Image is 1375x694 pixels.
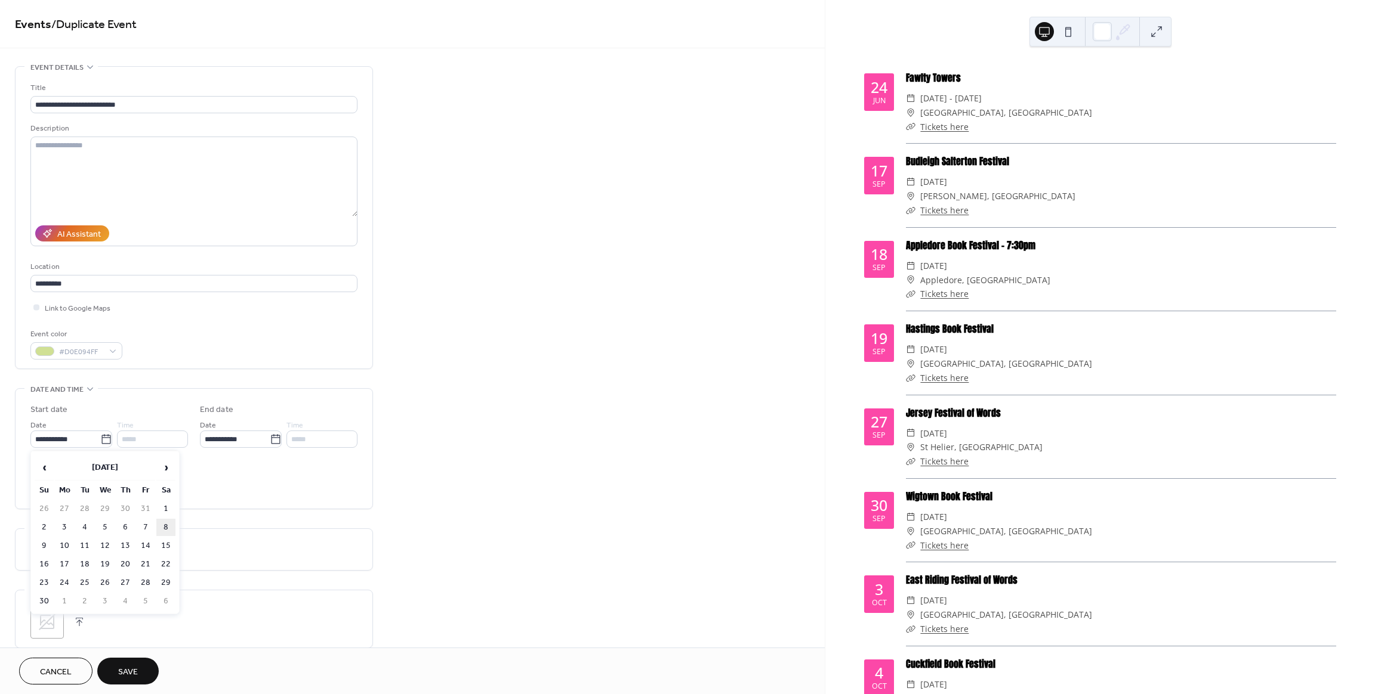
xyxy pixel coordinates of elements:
[873,181,886,188] div: Sep
[95,574,115,591] td: 26
[906,287,915,301] div: ​
[75,556,94,573] td: 18
[55,500,74,518] td: 27
[906,189,915,203] div: ​
[75,482,94,499] th: Tu
[906,657,995,671] a: Cuckfield Book Festival
[920,440,1043,454] span: St Helier, [GEOGRAPHIC_DATA]
[118,666,138,678] span: Save
[116,574,135,591] td: 27
[906,510,915,524] div: ​
[55,482,74,499] th: Mo
[116,537,135,554] td: 13
[920,524,1092,538] span: [GEOGRAPHIC_DATA], [GEOGRAPHIC_DATA]
[55,574,74,591] td: 24
[871,247,887,262] div: 18
[95,482,115,499] th: We
[906,357,915,371] div: ​
[157,456,175,479] span: ›
[906,489,992,503] a: Wigtown Book Festival
[40,666,72,678] span: Cancel
[136,593,155,610] td: 5
[906,426,915,441] div: ​
[920,623,969,634] a: Tickets here
[55,537,74,554] td: 10
[30,419,47,432] span: Date
[75,593,94,610] td: 2
[116,519,135,536] td: 6
[35,225,109,241] button: AI Assistant
[906,371,915,385] div: ​
[906,440,915,454] div: ​
[35,537,54,554] td: 9
[875,582,883,597] div: 3
[920,273,1050,287] span: Appledore, [GEOGRAPHIC_DATA]
[156,593,175,610] td: 6
[30,383,84,396] span: Date and time
[906,406,1001,420] a: Jersey Festival of Words
[75,519,94,536] td: 4
[95,537,115,554] td: 12
[156,519,175,536] td: 8
[906,120,915,134] div: ​
[906,593,915,608] div: ​
[920,593,947,608] span: [DATE]
[59,346,103,358] span: #D0E094FF
[920,510,947,524] span: [DATE]
[873,432,886,439] div: Sep
[117,419,134,432] span: Time
[30,605,64,639] div: ;
[920,677,947,692] span: [DATE]
[156,556,175,573] td: 22
[906,322,994,336] a: Hastings Book Festival
[95,500,115,518] td: 29
[35,500,54,518] td: 26
[872,599,887,607] div: Oct
[873,97,886,105] div: Jun
[920,91,982,106] span: [DATE] - [DATE]
[906,238,1035,252] a: Appledore Book Festival - 7:30pm
[871,498,887,513] div: 30
[35,574,54,591] td: 23
[95,519,115,536] td: 5
[871,331,887,346] div: 19
[15,13,51,36] a: Events
[871,414,887,429] div: 27
[30,82,355,94] div: Title
[75,574,94,591] td: 25
[906,154,1009,168] a: Budleigh Salterton Festival
[116,556,135,573] td: 20
[906,71,961,85] a: Fawlty Towers
[920,121,969,132] a: Tickets here
[906,524,915,538] div: ​
[906,175,915,189] div: ​
[873,348,886,356] div: Sep
[920,342,947,357] span: [DATE]
[920,175,947,189] span: [DATE]
[920,189,1075,203] span: [PERSON_NAME], [GEOGRAPHIC_DATA]
[136,556,155,573] td: 21
[906,203,915,218] div: ​
[906,342,915,357] div: ​
[873,515,886,523] div: Sep
[906,91,915,106] div: ​
[19,658,93,684] button: Cancel
[95,556,115,573] td: 19
[920,372,969,383] a: Tickets here
[920,106,1092,120] span: [GEOGRAPHIC_DATA], [GEOGRAPHIC_DATA]
[30,261,355,273] div: Location
[920,259,947,273] span: [DATE]
[873,264,886,272] div: Sep
[136,519,155,536] td: 7
[55,455,155,481] th: [DATE]
[97,658,159,684] button: Save
[906,454,915,469] div: ​
[871,163,887,178] div: 17
[156,574,175,591] td: 29
[57,228,101,241] div: AI Assistant
[286,419,303,432] span: Time
[30,328,120,340] div: Event color
[95,593,115,610] td: 3
[30,122,355,135] div: Description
